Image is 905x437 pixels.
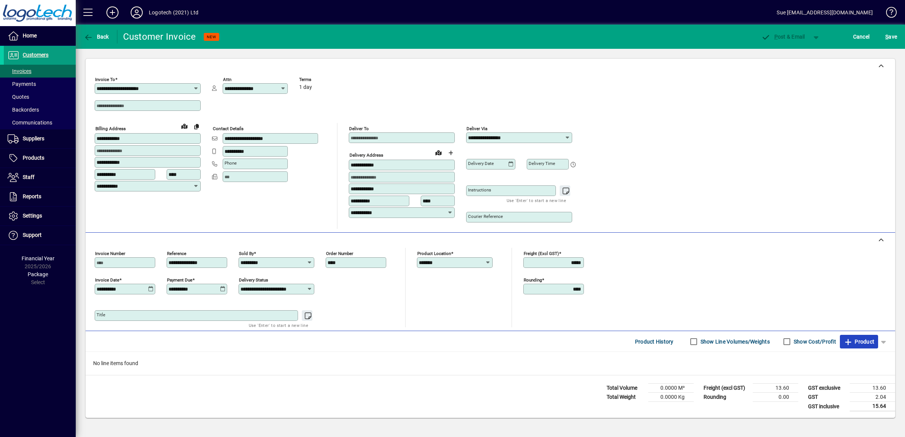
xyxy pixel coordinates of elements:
[4,168,76,187] a: Staff
[700,384,753,393] td: Freight (excl GST)
[524,277,542,283] mat-label: Rounding
[432,146,445,159] a: View on map
[23,52,48,58] span: Customers
[4,26,76,45] a: Home
[4,129,76,148] a: Suppliers
[529,161,555,166] mat-label: Delivery time
[239,251,254,256] mat-label: Sold by
[95,251,125,256] mat-label: Invoice number
[700,393,753,402] td: Rounding
[4,226,76,245] a: Support
[850,402,895,411] td: 15.64
[299,77,345,82] span: Terms
[4,207,76,225] a: Settings
[4,116,76,129] a: Communications
[23,193,41,199] span: Reports
[100,6,125,19] button: Add
[125,6,149,19] button: Profile
[4,65,76,78] a: Invoices
[95,77,115,82] mat-label: Invoice To
[632,335,677,348] button: Product History
[167,277,192,283] mat-label: Payment due
[883,30,899,44] button: Save
[86,352,895,375] div: No line items found
[880,2,896,26] a: Knowledge Base
[28,271,48,277] span: Package
[792,338,836,345] label: Show Cost/Profit
[8,120,52,126] span: Communications
[149,6,198,19] div: Logotech (2021) Ltd
[467,126,487,131] mat-label: Deliver via
[603,393,648,402] td: Total Weight
[753,393,798,402] td: 0.00
[76,30,117,44] app-page-header-button: Back
[4,149,76,168] a: Products
[326,251,353,256] mat-label: Order number
[850,384,895,393] td: 13.60
[885,34,888,40] span: S
[95,277,119,283] mat-label: Invoice date
[23,232,42,238] span: Support
[648,384,694,393] td: 0.0000 M³
[123,31,196,43] div: Customer Invoice
[804,384,850,393] td: GST exclusive
[524,251,559,256] mat-label: Freight (excl GST)
[507,196,566,205] mat-hint: Use 'Enter' to start a new line
[8,94,29,100] span: Quotes
[468,214,503,219] mat-label: Courier Reference
[603,384,648,393] td: Total Volume
[190,120,203,132] button: Copy to Delivery address
[699,338,770,345] label: Show Line Volumes/Weights
[167,251,186,256] mat-label: Reference
[757,30,809,44] button: Post & Email
[761,34,805,40] span: ost & Email
[4,103,76,116] a: Backorders
[774,34,778,40] span: P
[84,34,109,40] span: Back
[8,68,31,74] span: Invoices
[853,31,870,43] span: Cancel
[468,161,494,166] mat-label: Delivery date
[97,312,105,317] mat-label: Title
[4,90,76,103] a: Quotes
[417,251,451,256] mat-label: Product location
[349,126,369,131] mat-label: Deliver To
[23,33,37,39] span: Home
[23,155,44,161] span: Products
[804,402,850,411] td: GST inclusive
[777,6,873,19] div: Sue [EMAIL_ADDRESS][DOMAIN_NAME]
[850,393,895,402] td: 2.04
[249,321,308,330] mat-hint: Use 'Enter' to start a new line
[207,34,216,39] span: NEW
[82,30,111,44] button: Back
[225,160,237,166] mat-label: Phone
[753,384,798,393] td: 13.60
[23,135,44,142] span: Suppliers
[648,393,694,402] td: 0.0000 Kg
[885,31,897,43] span: ave
[8,107,39,113] span: Backorders
[844,336,874,348] span: Product
[804,393,850,402] td: GST
[23,213,42,219] span: Settings
[840,335,878,348] button: Product
[8,81,36,87] span: Payments
[851,30,872,44] button: Cancel
[635,336,674,348] span: Product History
[445,147,457,159] button: Choose address
[4,78,76,90] a: Payments
[178,120,190,132] a: View on map
[22,255,55,261] span: Financial Year
[4,187,76,206] a: Reports
[23,174,34,180] span: Staff
[239,277,268,283] mat-label: Delivery status
[299,84,312,90] span: 1 day
[223,77,231,82] mat-label: Attn
[468,187,491,193] mat-label: Instructions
